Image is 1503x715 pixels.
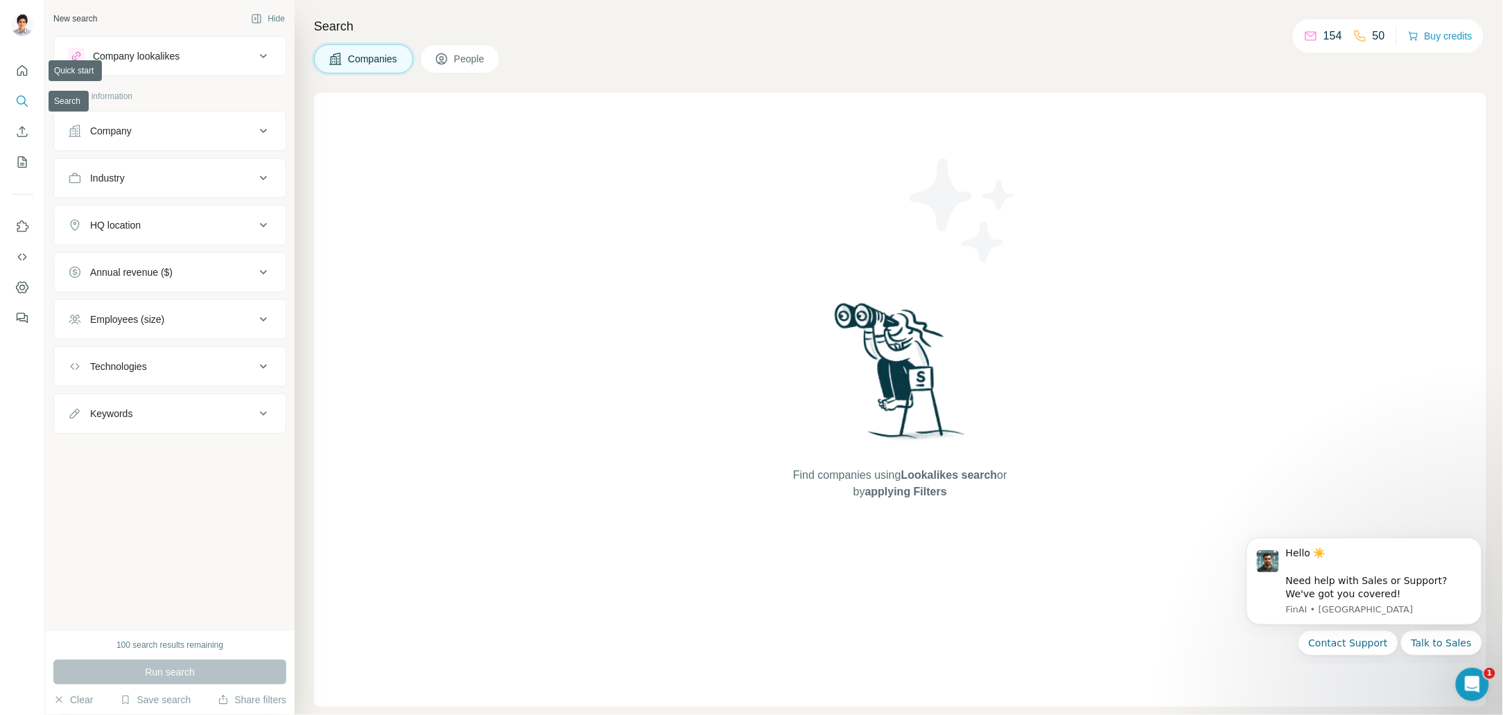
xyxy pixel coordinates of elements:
span: Find companies using or by [789,467,1011,500]
div: HQ location [90,218,141,232]
h4: Search [314,17,1486,36]
iframe: Intercom live chat [1456,668,1489,701]
button: Employees (size) [54,303,286,336]
span: People [454,52,486,66]
div: Company lookalikes [93,49,180,63]
p: 50 [1373,28,1385,44]
span: Companies [348,52,399,66]
button: Dashboard [11,275,33,300]
button: Annual revenue ($) [54,256,286,289]
button: Save search [120,693,191,707]
p: 154 [1323,28,1342,44]
span: Lookalikes search [901,469,998,481]
span: 1 [1484,668,1495,679]
div: Technologies [90,360,147,373]
div: New search [53,12,97,25]
button: Quick start [11,58,33,83]
div: Industry [90,171,125,185]
iframe: Intercom notifications mensaje [1226,524,1503,664]
div: Keywords [90,407,132,421]
div: Company [90,124,132,138]
button: Company [54,114,286,148]
button: HQ location [54,209,286,242]
button: My lists [11,150,33,175]
img: Avatar [11,14,33,36]
p: Company information [53,90,286,103]
div: Annual revenue ($) [90,265,173,279]
div: 100 search results remaining [116,639,223,651]
button: Enrich CSV [11,119,33,144]
button: Keywords [54,397,286,430]
button: Use Surfe API [11,245,33,270]
img: Surfe Illustration - Woman searching with binoculars [828,299,973,454]
button: Company lookalikes [54,39,286,73]
button: Search [11,89,33,114]
button: Feedback [11,306,33,330]
button: Share filters [218,693,286,707]
button: Technologies [54,350,286,383]
div: Employees (size) [90,312,164,326]
button: Clear [53,693,93,707]
span: applying Filters [865,486,947,497]
button: Industry [54,161,286,195]
button: Buy credits [1408,26,1472,46]
button: Hide [241,8,295,29]
button: Use Surfe on LinkedIn [11,214,33,239]
img: Surfe Illustration - Stars [901,148,1025,273]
